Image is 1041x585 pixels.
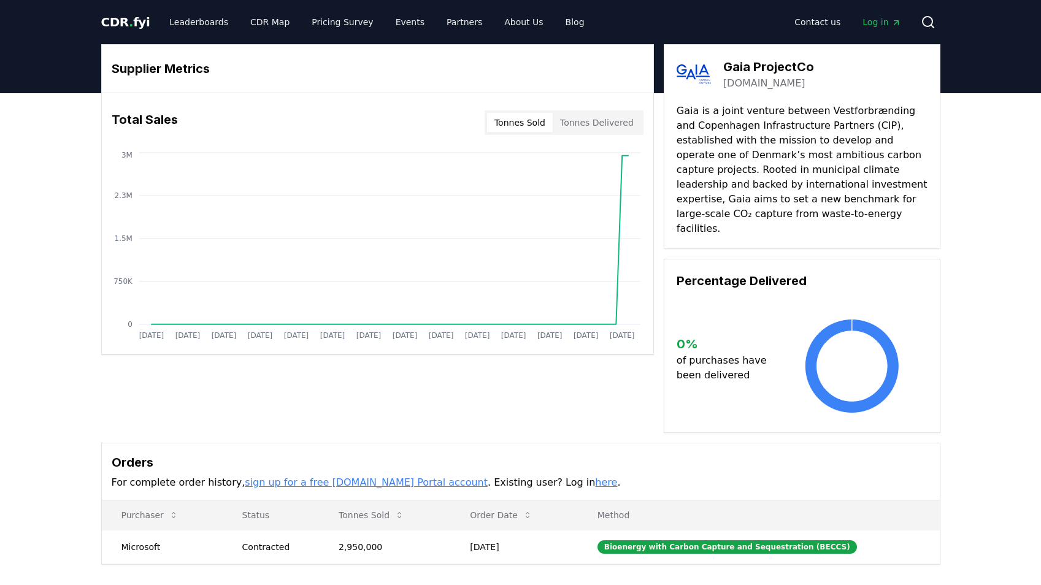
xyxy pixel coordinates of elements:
tspan: [DATE] [320,331,345,340]
a: here [595,476,617,488]
button: Tonnes Delivered [553,113,641,132]
tspan: [DATE] [175,331,200,340]
td: [DATE] [450,530,578,564]
a: CDR.fyi [101,13,150,31]
tspan: [DATE] [465,331,490,340]
a: Blog [556,11,594,33]
span: CDR fyi [101,15,150,29]
a: [DOMAIN_NAME] [723,76,805,91]
tspan: [DATE] [429,331,454,340]
a: About Us [494,11,553,33]
tspan: [DATE] [139,331,164,340]
nav: Main [785,11,910,33]
h3: Percentage Delivered [677,272,928,290]
tspan: [DATE] [392,331,417,340]
tspan: [DATE] [356,331,381,340]
td: 2,950,000 [319,530,450,564]
p: Status [232,509,309,521]
a: Events [386,11,434,33]
span: Log in [862,16,901,28]
a: Leaderboards [159,11,238,33]
div: Contracted [242,541,309,553]
img: Gaia ProjectCo-logo [677,57,711,91]
tspan: [DATE] [610,331,635,340]
p: Gaia is a joint venture between Vestforbrænding and Copenhagen Infrastructure Partners (CIP), est... [677,104,928,236]
p: of purchases have been delivered [677,353,777,383]
tspan: 0 [128,320,133,329]
button: Tonnes Sold [487,113,553,132]
h3: Orders [112,453,930,472]
h3: Total Sales [112,110,178,135]
button: Tonnes Sold [329,503,414,527]
h3: Supplier Metrics [112,59,643,78]
p: For complete order history, . Existing user? Log in . [112,475,930,490]
tspan: [DATE] [501,331,526,340]
a: Contact us [785,11,850,33]
a: CDR Map [240,11,299,33]
a: Partners [437,11,492,33]
a: sign up for a free [DOMAIN_NAME] Portal account [245,476,488,488]
a: Pricing Survey [302,11,383,33]
tspan: 750K [113,277,133,286]
tspan: [DATE] [247,331,272,340]
button: Purchaser [112,503,188,527]
tspan: 1.5M [114,234,132,243]
nav: Main [159,11,594,33]
button: Order Date [460,503,542,527]
td: Microsoft [102,530,223,564]
h3: Gaia ProjectCo [723,58,814,76]
p: Method [588,509,930,521]
tspan: [DATE] [283,331,309,340]
div: Bioenergy with Carbon Capture and Sequestration (BECCS) [597,540,857,554]
tspan: [DATE] [574,331,599,340]
tspan: [DATE] [537,331,563,340]
span: . [129,15,133,29]
a: Log in [853,11,910,33]
tspan: [DATE] [211,331,236,340]
tspan: 2.3M [114,191,132,200]
h3: 0 % [677,335,777,353]
tspan: 3M [121,151,132,159]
